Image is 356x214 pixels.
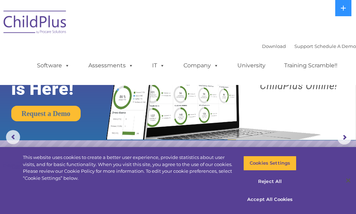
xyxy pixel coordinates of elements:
a: Support [294,43,313,49]
a: Training Scramble!! [277,59,344,73]
a: Request a Demo [11,106,81,121]
rs-layer: Boost your productivity and streamline your success in ChildPlus Online! [246,45,351,91]
button: Accept All Cookies [243,192,297,207]
a: Company [176,59,226,73]
a: IT [145,59,172,73]
a: University [230,59,273,73]
a: Assessments [81,59,140,73]
a: Schedule A Demo [314,43,356,49]
button: Cookies Settings [243,156,297,171]
button: Reject All [243,174,297,189]
rs-layer: The Future of ChildPlus is Here! [11,41,125,99]
font: | [262,43,356,49]
a: Software [30,59,77,73]
div: This website uses cookies to create a better user experience, provide statistics about user visit... [23,154,233,182]
button: Close [341,173,356,188]
a: Download [262,43,286,49]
